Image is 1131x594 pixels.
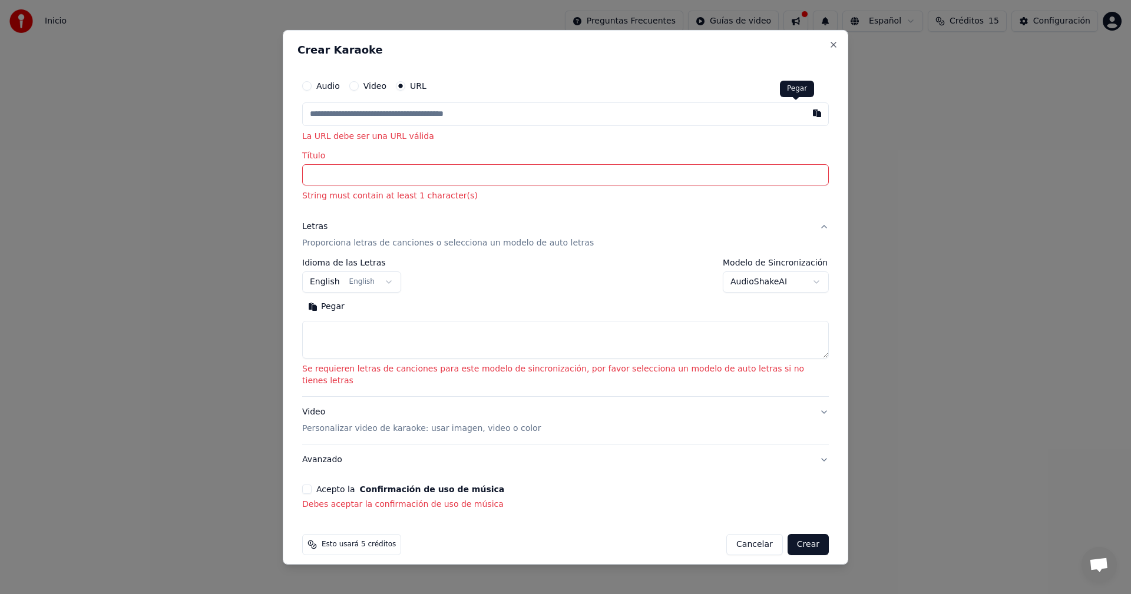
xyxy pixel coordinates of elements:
[302,130,829,142] p: La URL debe ser una URL válida
[302,397,829,444] button: VideoPersonalizar video de karaoke: usar imagen, video o color
[302,258,829,396] div: LetrasProporciona letras de canciones o selecciona un modelo de auto letras
[322,540,396,549] span: Esto usará 5 créditos
[302,151,829,160] label: Título
[726,534,783,555] button: Cancelar
[780,81,814,97] div: Pegar
[302,211,829,258] button: LetrasProporciona letras de canciones o selecciona un modelo de auto letras
[302,499,829,510] p: Debes aceptar la confirmación de uso de música
[302,363,829,387] p: Se requieren letras de canciones para este modelo de sincronización, por favor selecciona un mode...
[302,258,401,267] label: Idioma de las Letras
[302,406,541,434] div: Video
[788,534,829,555] button: Crear
[363,81,386,89] label: Video
[302,221,328,233] div: Letras
[297,44,834,55] h2: Crear Karaoke
[302,190,829,202] p: String must contain at least 1 character(s)
[316,81,340,89] label: Audio
[302,297,350,316] button: Pegar
[302,423,541,434] p: Personalizar video de karaoke: usar imagen, video o color
[316,485,504,493] label: Acepto la
[360,485,505,493] button: Acepto la
[410,81,426,89] label: URL
[302,237,594,249] p: Proporciona letras de canciones o selecciona un modelo de auto letras
[723,258,829,267] label: Modelo de Sincronización
[302,444,829,475] button: Avanzado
